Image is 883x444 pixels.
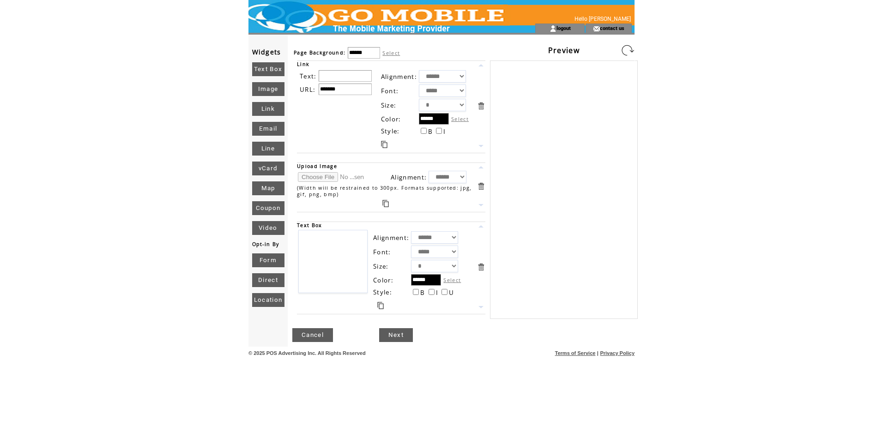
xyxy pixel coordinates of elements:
span: URL: [300,85,315,94]
a: Delete this item [477,263,485,271]
a: Direct [252,273,284,287]
a: logout [556,25,571,31]
a: Text Box [252,62,284,76]
a: Move this item down [477,201,485,210]
span: Color: [373,276,393,284]
a: Cancel [292,328,333,342]
a: Link [252,102,284,116]
a: Video [252,221,284,235]
a: Move this item up [477,222,485,231]
a: contact us [600,25,624,31]
span: Preview [548,45,580,55]
span: Page Background: [294,49,345,56]
span: I [443,127,446,136]
span: Text Box [297,222,322,228]
a: Location [252,293,284,307]
span: Style: [381,127,400,135]
img: contact_us_icon.gif [593,25,600,32]
a: Privacy Policy [600,350,635,356]
a: Coupon [252,201,284,215]
a: Image [252,82,284,96]
a: Email [252,122,284,136]
label: Select [443,276,461,283]
span: © 2025 POS Advertising Inc. All Rights Reserved [248,350,366,356]
a: Duplicate this item [382,200,389,207]
span: Color: [381,115,401,123]
a: Delete this item [477,182,485,191]
a: Duplicate this item [377,302,384,309]
a: Duplicate this item [381,141,387,148]
a: Move this item up [477,163,485,172]
span: B [428,127,433,136]
a: Form [252,253,284,267]
span: Alignment: [391,173,427,181]
span: Text: [300,72,317,80]
span: Widgets [252,48,281,56]
a: Line [252,142,284,156]
span: Font: [373,248,391,256]
span: Size: [381,101,397,109]
span: | [597,350,599,356]
span: Hello [PERSON_NAME] [575,16,631,22]
span: I [436,288,438,297]
span: U [449,288,454,297]
span: Style: [373,288,392,296]
label: Select [382,49,400,56]
a: Move this item down [477,303,485,312]
a: Terms of Service [555,350,596,356]
span: Alignment: [373,234,409,242]
a: vCard [252,162,284,175]
label: Select [451,115,469,122]
span: Link [297,61,309,67]
span: Alignment: [381,72,417,81]
span: (Width will be restrained to 300px. Formats supported: jpg, gif, png, bmp) [297,185,472,198]
span: Opt-in By [252,241,279,247]
span: Font: [381,87,399,95]
span: Size: [373,262,389,270]
span: Upload Image [297,163,337,169]
a: Delete this item [477,102,485,110]
img: account_icon.gif [550,25,556,32]
span: B [420,288,425,297]
a: Move this item down [477,142,485,150]
a: Move this item up [477,61,485,70]
a: Next [379,328,413,342]
a: Map [252,181,284,195]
